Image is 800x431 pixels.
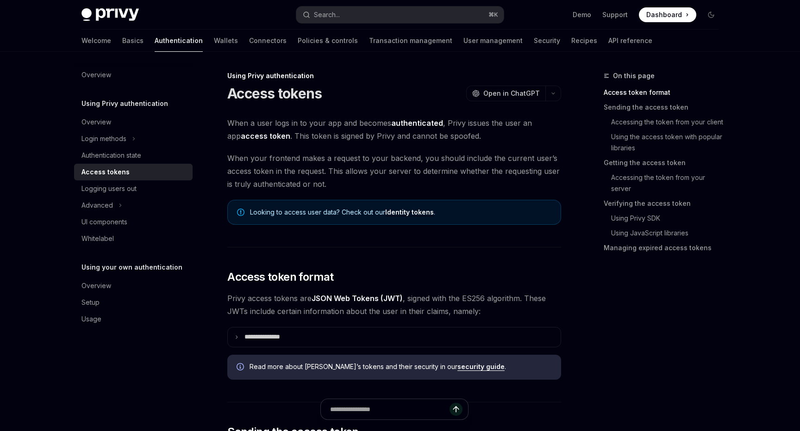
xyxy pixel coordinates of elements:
span: On this page [613,70,655,81]
div: Authentication state [81,150,141,161]
a: Connectors [249,30,287,52]
span: ⌘ K [488,11,498,18]
a: Policies & controls [298,30,358,52]
a: Using the access token with popular libraries [604,129,726,155]
span: Looking to access user data? Check out our . [250,208,551,217]
span: When a user logs in to your app and becomes , Privy issues the user an app . This token is signed... [227,117,561,142]
a: Managing expired access tokens [604,240,726,255]
svg: Info [237,363,246,372]
a: Transaction management [369,30,452,52]
a: Security [534,30,560,52]
a: Getting the access token [604,155,726,170]
a: Using JavaScript libraries [604,226,726,240]
div: Overview [81,69,111,80]
h5: Using Privy authentication [81,98,168,109]
button: Toggle dark mode [704,7,719,22]
a: Wallets [214,30,238,52]
div: Setup [81,297,100,308]
div: Overview [81,117,111,128]
strong: access token [241,131,290,141]
div: Using Privy authentication [227,71,561,80]
svg: Note [237,209,244,216]
img: dark logo [81,8,139,21]
a: Using Privy SDK [604,211,726,226]
a: Dashboard [639,7,696,22]
a: Access tokens [74,164,193,180]
h5: Using your own authentication [81,262,182,273]
div: UI components [81,216,127,228]
a: Authentication [155,30,203,52]
a: Logging users out [74,180,193,197]
a: Recipes [571,30,597,52]
button: Open search [296,6,504,23]
span: Read more about [PERSON_NAME]’s tokens and their security in our . [250,362,552,371]
span: When your frontend makes a request to your backend, you should include the current user’s access ... [227,152,561,191]
a: Accessing the token from your server [604,170,726,196]
a: Demo [573,10,591,19]
div: Logging users out [81,183,137,194]
div: Usage [81,314,101,325]
a: Verifying the access token [604,196,726,211]
div: Advanced [81,200,113,211]
a: UI components [74,214,193,230]
div: Whitelabel [81,233,114,244]
a: Overview [74,114,193,130]
button: Toggle Login methods section [74,130,193,147]
div: Access tokens [81,166,130,178]
a: Support [602,10,628,19]
a: Access token format [604,85,726,100]
button: Open in ChatGPT [466,86,545,101]
a: Accessing the token from your client [604,115,726,129]
div: Overview [81,280,111,291]
a: Identity tokens [385,208,434,216]
a: Overview [74,277,193,294]
a: User management [463,30,523,52]
a: Authentication state [74,147,193,164]
span: Privy access tokens are , signed with the ES256 algorithm. These JWTs include certain information... [227,292,561,318]
a: Usage [74,311,193,327]
a: API reference [608,30,652,52]
a: Overview [74,67,193,83]
a: Setup [74,294,193,311]
input: Ask a question... [330,399,450,419]
span: Access token format [227,270,334,284]
a: Welcome [81,30,111,52]
button: Send message [450,403,462,416]
a: security guide [457,363,505,371]
a: Whitelabel [74,230,193,247]
a: Sending the access token [604,100,726,115]
div: Search... [314,9,340,20]
div: Login methods [81,133,126,144]
span: Dashboard [646,10,682,19]
span: Open in ChatGPT [483,89,540,98]
a: JSON Web Tokens (JWT) [312,294,403,303]
button: Toggle Advanced section [74,197,193,214]
a: Basics [122,30,144,52]
h1: Access tokens [227,85,322,102]
strong: authenticated [391,118,443,128]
